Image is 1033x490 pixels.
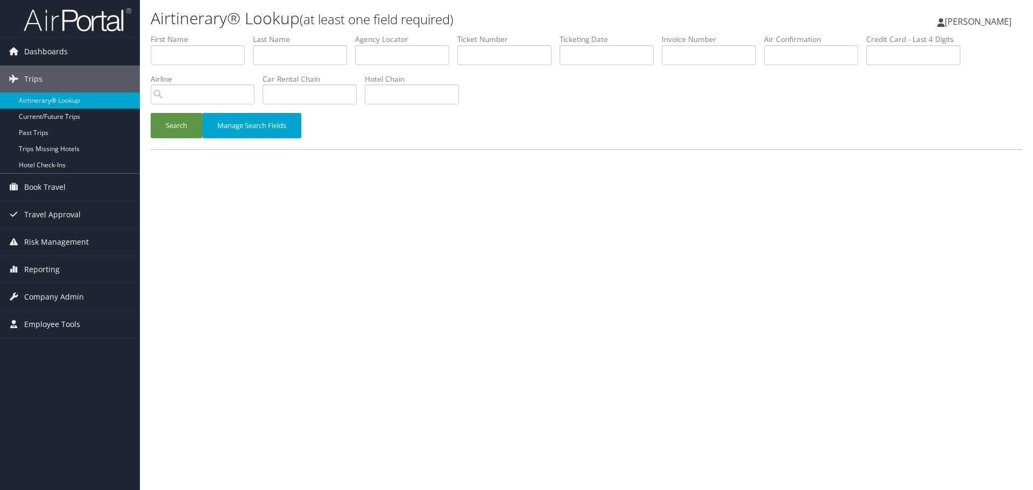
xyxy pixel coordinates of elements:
label: Ticketing Date [560,34,662,45]
span: Book Travel [24,174,66,201]
span: [PERSON_NAME] [945,16,1011,27]
label: Car Rental Chain [263,74,365,84]
label: Agency Locator [355,34,457,45]
img: airportal-logo.png [24,7,131,32]
label: Ticket Number [457,34,560,45]
span: Employee Tools [24,311,80,338]
span: Reporting [24,256,60,283]
span: Company Admin [24,283,84,310]
button: Manage Search Fields [202,113,301,138]
label: Last Name [253,34,355,45]
span: Travel Approval [24,201,81,228]
span: Risk Management [24,229,89,255]
label: Air Confirmation [764,34,866,45]
label: Credit Card - Last 4 Digits [866,34,968,45]
small: (at least one field required) [300,10,454,28]
label: Invoice Number [662,34,764,45]
label: First Name [151,34,253,45]
label: Airline [151,74,263,84]
h1: Airtinerary® Lookup [151,7,732,30]
label: Hotel Chain [365,74,467,84]
span: Trips [24,66,43,93]
button: Search [151,113,202,138]
a: [PERSON_NAME] [937,5,1022,38]
span: Dashboards [24,38,68,65]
